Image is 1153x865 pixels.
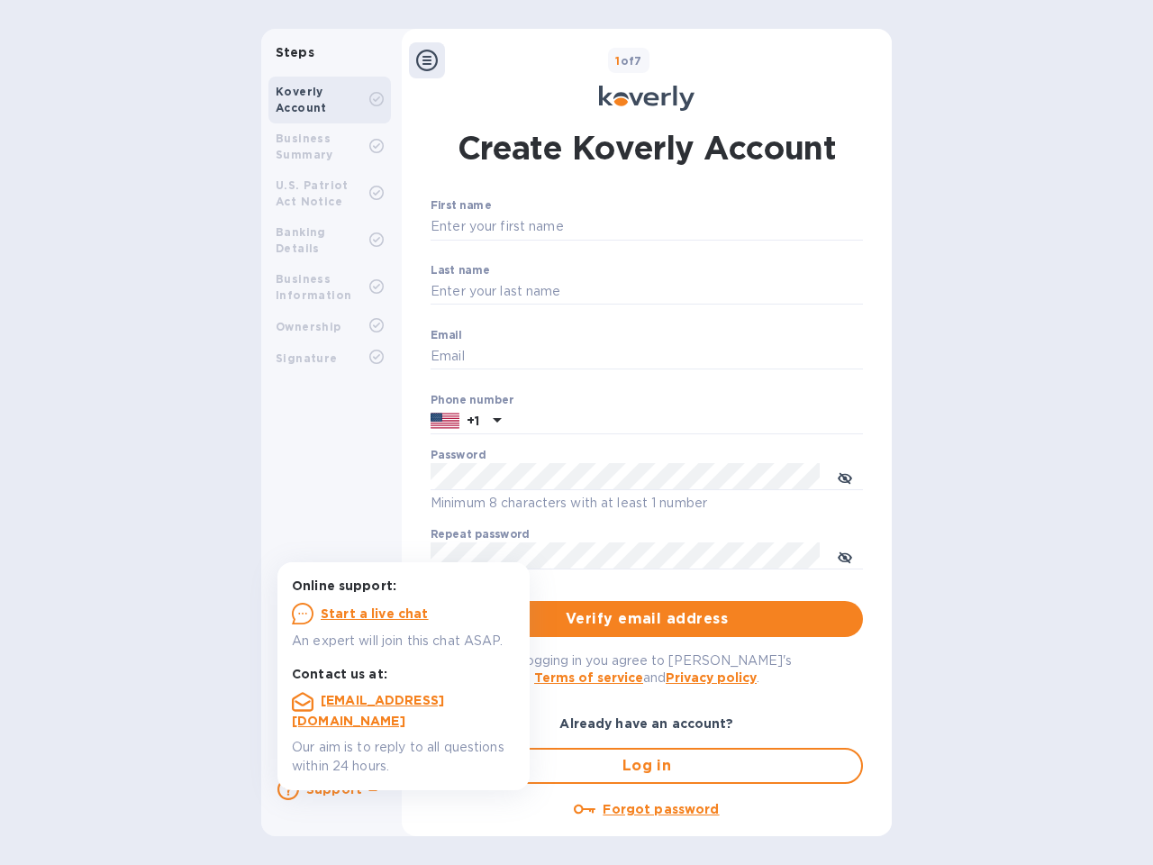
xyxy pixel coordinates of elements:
[431,411,459,431] img: US
[431,214,863,241] input: Enter your first name
[534,670,643,685] a: Terms of service
[292,693,444,728] a: [EMAIL_ADDRESS][DOMAIN_NAME]
[603,802,719,816] u: Forgot password
[431,265,490,276] label: Last name
[306,782,362,797] b: Support
[292,738,515,776] p: Our aim is to reply to all questions within 24 hours.
[431,493,863,514] p: Minimum 8 characters with at least 1 number
[458,125,837,170] h1: Create Koverly Account
[503,653,792,685] span: By logging in you agree to [PERSON_NAME]'s and .
[431,530,530,541] label: Repeat password
[559,716,733,731] b: Already have an account?
[431,748,863,784] button: Log in
[292,667,387,681] b: Contact us at:
[431,201,491,212] label: First name
[276,272,351,302] b: Business Information
[292,578,396,593] b: Online support:
[666,670,757,685] a: Privacy policy
[827,538,863,574] button: toggle password visibility
[467,412,479,430] p: +1
[276,45,314,59] b: Steps
[445,608,849,630] span: Verify email address
[431,395,513,405] label: Phone number
[321,606,429,621] u: Start a live chat
[447,755,847,777] span: Log in
[276,351,338,365] b: Signature
[431,278,863,305] input: Enter your last name
[276,85,327,114] b: Koverly Account
[431,330,462,341] label: Email
[276,225,326,255] b: Banking Details
[615,54,620,68] span: 1
[431,451,486,461] label: Password
[431,343,863,370] input: Email
[292,632,515,651] p: An expert will join this chat ASAP.
[615,54,642,68] b: of 7
[276,320,341,333] b: Ownership
[431,601,863,637] button: Verify email address
[276,178,349,208] b: U.S. Patriot Act Notice
[276,132,333,161] b: Business Summary
[827,459,863,495] button: toggle password visibility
